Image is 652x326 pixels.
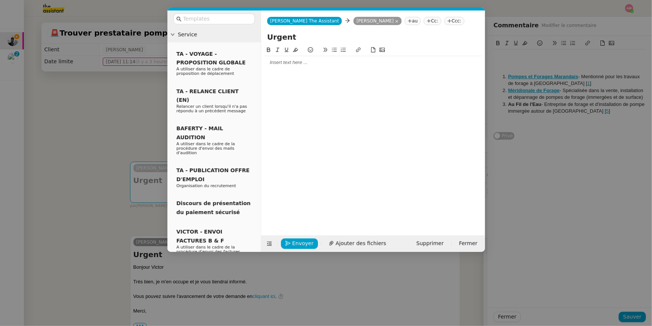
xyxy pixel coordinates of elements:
[176,141,235,155] span: A utiliser dans le cadre de la procédure d'envoi des mails d'audition
[404,17,420,25] nz-tag: au
[176,200,251,215] span: Discours de présentation du paiement sécurisé
[178,30,258,39] span: Service
[336,239,386,248] span: Ajouter des fichiers
[459,239,477,248] span: Fermer
[176,229,224,243] span: VICTOR - ENVOI FACTURES B & F
[412,238,448,249] button: Supprimer
[176,88,239,103] span: TA - RELANCE CLIENT (EN)
[267,31,479,43] input: Subject
[176,183,236,188] span: Organisation du recrutement
[281,238,318,249] button: Envoyer
[167,27,261,42] div: Service
[416,239,444,248] span: Supprimer
[176,125,223,140] span: BAFERTY - MAIL AUDITION
[176,245,240,259] span: A utiliser dans le cadre de la procédure d'envoi des factures BOUYGUES et FREE
[176,67,234,76] span: A utiliser dans le cadre de proposition de déplacement
[292,239,313,248] span: Envoyer
[444,17,464,25] nz-tag: Ccc:
[353,17,402,25] nz-tag: [PERSON_NAME]
[176,51,245,65] span: TA - VOYAGE - PROPOSITION GLOBALE
[270,18,339,24] span: [PERSON_NAME] The Assistant
[176,167,250,182] span: TA - PUBLICATION OFFRE D'EMPLOI
[324,238,390,249] button: Ajouter des fichiers
[176,104,247,113] span: Relancer un client lorsqu'il n'a pas répondu à un précédent message
[183,15,250,23] input: Templates
[423,17,441,25] nz-tag: Cc:
[454,238,482,249] button: Fermer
